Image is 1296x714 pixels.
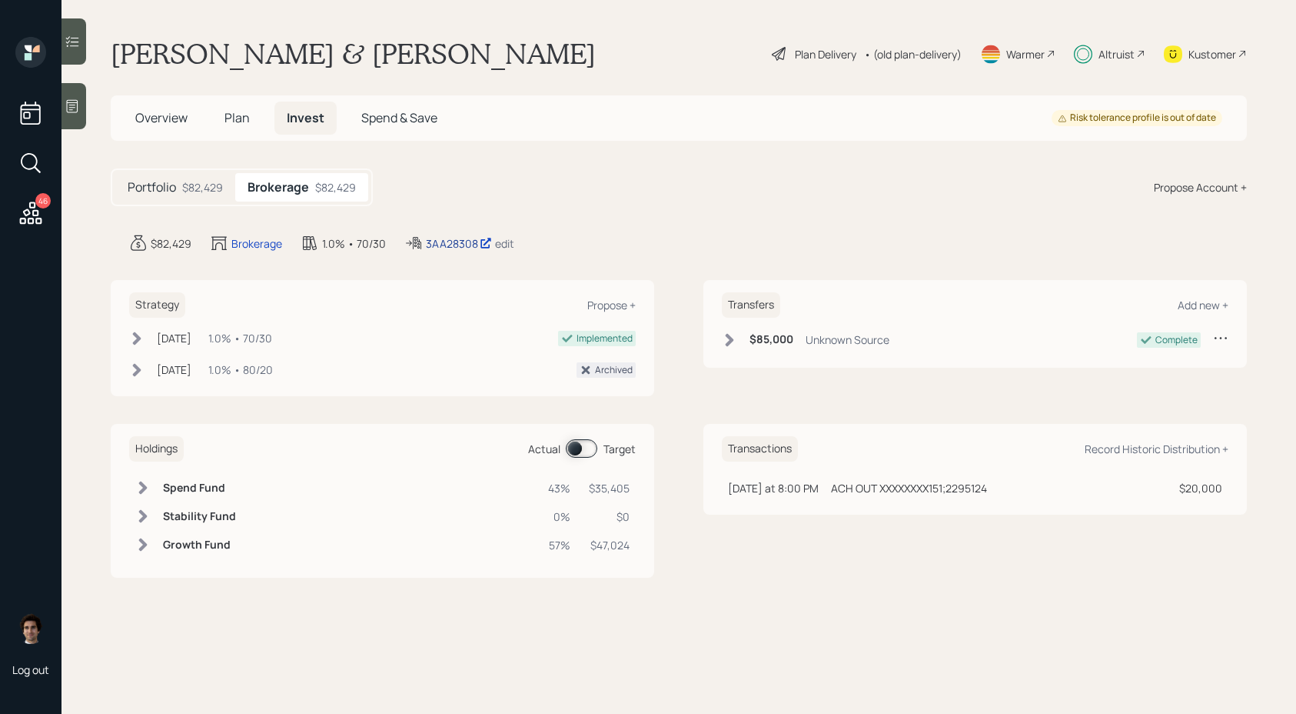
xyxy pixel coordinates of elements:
[577,332,633,345] div: Implemented
[163,482,236,495] h6: Spend Fund
[1006,46,1045,62] div: Warmer
[129,436,184,462] h6: Holdings
[35,193,51,209] div: 46
[111,37,596,71] h1: [PERSON_NAME] & [PERSON_NAME]
[15,613,46,644] img: harrison-schaefer-headshot-2.png
[587,298,636,312] div: Propose +
[361,109,437,126] span: Spend & Save
[806,332,889,348] div: Unknown Source
[231,235,282,252] div: Brokerage
[12,662,49,677] div: Log out
[795,46,856,62] div: Plan Delivery
[548,480,570,496] div: 43%
[728,480,819,496] div: [DATE] at 8:00 PM
[163,539,236,552] h6: Growth Fund
[1155,333,1198,347] div: Complete
[224,109,250,126] span: Plan
[208,362,273,378] div: 1.0% • 80/20
[1179,480,1222,496] div: $20,000
[182,179,223,195] div: $82,429
[864,46,962,62] div: • (old plan-delivery)
[1098,46,1135,62] div: Altruist
[528,441,560,457] div: Actual
[426,235,492,252] div: 3AA28308
[322,235,386,252] div: 1.0% • 70/30
[129,292,185,318] h6: Strategy
[157,362,191,378] div: [DATE]
[1178,298,1228,312] div: Add new +
[135,109,188,126] span: Overview
[1154,179,1247,195] div: Propose Account +
[163,510,236,523] h6: Stability Fund
[722,436,798,462] h6: Transactions
[287,109,324,126] span: Invest
[315,179,356,195] div: $82,429
[151,235,191,252] div: $82,429
[1085,442,1228,456] div: Record Historic Distribution +
[548,509,570,525] div: 0%
[589,509,630,525] div: $0
[548,537,570,553] div: 57%
[128,180,176,195] h5: Portfolio
[595,363,633,377] div: Archived
[495,236,514,251] div: edit
[157,330,191,346] div: [DATE]
[589,537,630,553] div: $47,024
[831,480,987,496] div: ACH OUT XXXXXXXX151;2295124
[208,330,272,346] div: 1.0% • 70/30
[722,292,780,318] h6: Transfers
[603,441,636,457] div: Target
[749,333,793,346] h6: $85,000
[1188,46,1236,62] div: Kustomer
[589,480,630,496] div: $35,405
[248,180,309,195] h5: Brokerage
[1058,112,1216,125] div: Risk tolerance profile is out of date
